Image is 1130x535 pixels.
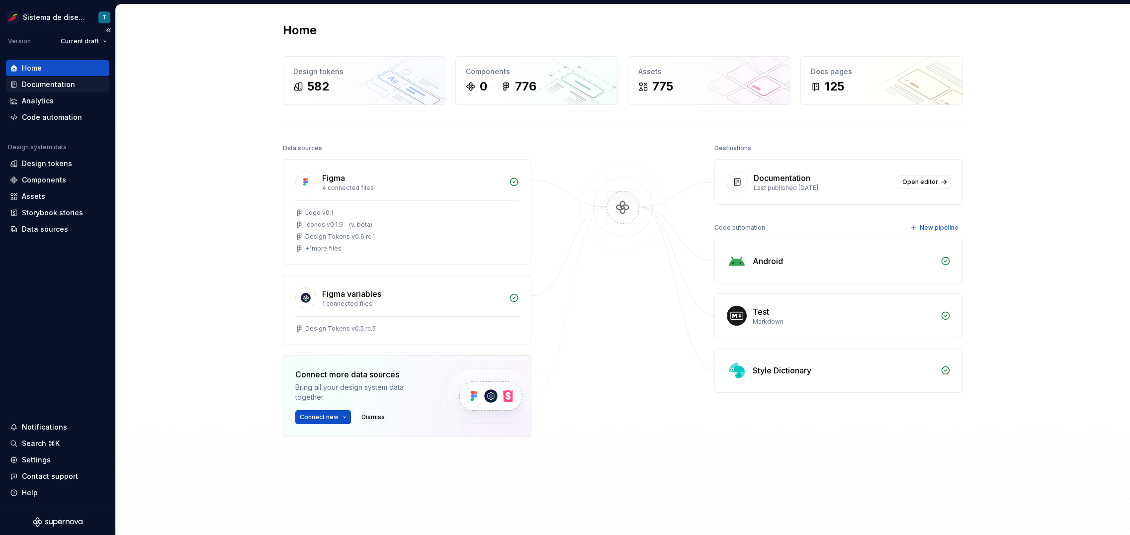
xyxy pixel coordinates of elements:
[357,410,389,424] button: Dismiss
[6,205,109,221] a: Storybook stories
[6,188,109,204] a: Assets
[305,209,333,217] div: Logo v0.1
[920,224,958,232] span: New pipeline
[22,224,68,234] div: Data sources
[628,56,790,105] a: Assets775
[714,221,765,235] div: Code automation
[22,488,38,498] div: Help
[22,96,54,106] div: Analytics
[6,60,109,76] a: Home
[322,288,381,300] div: Figma variables
[6,172,109,188] a: Components
[23,12,87,22] div: Sistema de diseño Iberia
[33,517,83,527] svg: Supernova Logo
[6,93,109,109] a: Analytics
[466,67,608,77] div: Components
[6,485,109,501] button: Help
[22,63,42,73] div: Home
[322,300,503,308] div: 1 connected files
[295,382,430,402] div: Bring all your design system data together.
[305,245,342,253] div: + 1 more files
[295,410,351,424] button: Connect new
[753,318,935,326] div: Markdown
[322,184,503,192] div: 4 connected files
[825,79,844,94] div: 125
[714,141,751,155] div: Destinations
[6,452,109,468] a: Settings
[638,67,780,77] div: Assets
[300,413,339,421] span: Connect new
[283,159,531,265] a: Figma4 connected filesLogo v0.1Iconos v0.1.9 - (v. beta)Design Tokens v0.6.rc.1+1more files
[61,37,99,45] span: Current draft
[6,109,109,125] a: Code automation
[652,79,673,94] div: 775
[322,172,345,184] div: Figma
[902,178,938,186] span: Open editor
[22,191,45,201] div: Assets
[22,80,75,89] div: Documentation
[22,471,78,481] div: Contact support
[283,275,531,345] a: Figma variables1 connected filesDesign Tokens v0.5.rc.5
[22,439,60,448] div: Search ⌘K
[754,172,810,184] div: Documentation
[753,306,769,318] div: Test
[307,79,329,94] div: 582
[22,422,67,432] div: Notifications
[6,436,109,451] button: Search ⌘K
[283,22,317,38] h2: Home
[22,175,66,185] div: Components
[6,468,109,484] button: Contact support
[305,221,372,229] div: Iconos v0.1.9 - (v. beta)
[898,175,951,189] a: Open editor
[305,233,375,241] div: Design Tokens v0.6.rc.1
[800,56,963,105] a: Docs pages125
[22,455,51,465] div: Settings
[22,208,83,218] div: Storybook stories
[293,67,435,77] div: Design tokens
[361,413,385,421] span: Dismiss
[102,13,106,21] div: T
[515,79,536,94] div: 776
[283,56,445,105] a: Design tokens582
[22,112,82,122] div: Code automation
[455,56,618,105] a: Components0776
[811,67,953,77] div: Docs pages
[101,23,115,37] button: Collapse sidebar
[283,141,322,155] div: Data sources
[8,37,31,45] div: Version
[6,221,109,237] a: Data sources
[8,143,67,151] div: Design system data
[754,184,892,192] div: Last published [DATE]
[6,419,109,435] button: Notifications
[56,34,111,48] button: Current draft
[295,368,430,380] div: Connect more data sources
[2,6,113,28] button: Sistema de diseño IberiaT
[753,255,783,267] div: Android
[907,221,963,235] button: New pipeline
[22,159,72,169] div: Design tokens
[305,325,376,333] div: Design Tokens v0.5.rc.5
[480,79,487,94] div: 0
[6,77,109,92] a: Documentation
[6,156,109,172] a: Design tokens
[753,364,811,376] div: Style Dictionary
[7,11,19,23] img: 55604660-494d-44a9-beb2-692398e9940a.png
